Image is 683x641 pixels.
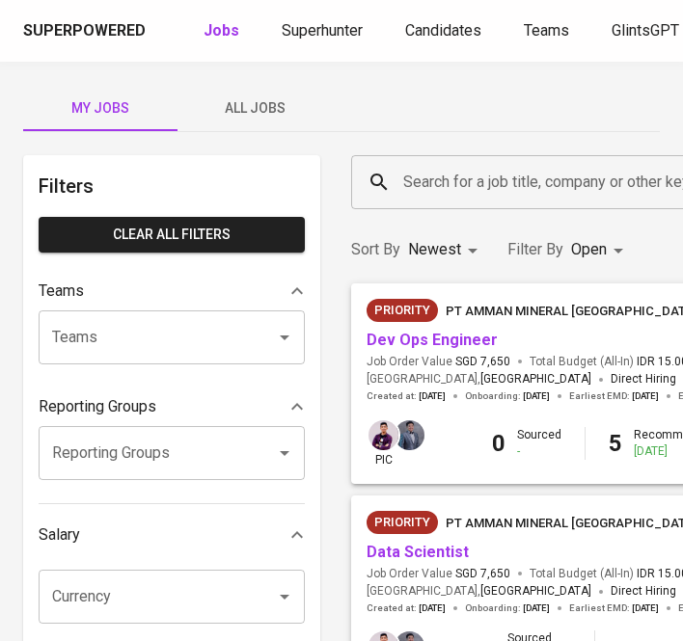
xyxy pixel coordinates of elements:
[23,20,146,42] div: Superpowered
[369,420,398,450] img: erwin@glints.com
[271,583,298,610] button: Open
[39,280,84,303] p: Teams
[351,238,400,261] p: Sort By
[367,370,591,389] span: [GEOGRAPHIC_DATA] ,
[189,96,320,120] span: All Jobs
[507,238,563,261] p: Filter By
[524,21,569,40] span: Teams
[39,217,305,253] button: Clear All filters
[523,389,550,403] span: [DATE]
[612,21,679,40] span: GlintsGPT
[39,387,305,426] div: Reporting Groups
[408,238,461,261] p: Newest
[282,21,363,40] span: Superhunter
[367,354,510,370] span: Job Order Value
[492,430,505,457] b: 0
[611,584,676,598] span: Direct Hiring
[282,19,367,43] a: Superhunter
[54,223,289,247] span: Clear All filters
[571,232,630,268] div: Open
[632,601,659,615] span: [DATE]
[367,301,438,320] span: Priority
[517,427,561,460] div: Sourced
[367,389,446,403] span: Created at :
[408,232,484,268] div: Newest
[405,21,481,40] span: Candidates
[367,582,591,601] span: [GEOGRAPHIC_DATA] ,
[271,440,298,467] button: Open
[569,389,659,403] span: Earliest EMD :
[367,511,438,534] div: New Job received from Demand Team
[367,513,438,532] span: Priority
[367,418,400,468] div: pic
[39,171,305,201] h6: Filters
[632,389,659,403] span: [DATE]
[35,96,166,120] span: My Jobs
[517,443,561,460] div: -
[367,601,446,615] span: Created at :
[367,331,498,349] a: Dev Ops Engineer
[39,395,156,418] p: Reporting Groups
[524,19,573,43] a: Teams
[367,566,510,582] span: Job Order Value
[571,240,607,258] span: Open
[523,601,550,615] span: [DATE]
[569,601,659,615] span: Earliest EMD :
[611,372,676,386] span: Direct Hiring
[39,523,80,547] p: Salary
[419,601,446,615] span: [DATE]
[367,543,469,561] a: Data Scientist
[395,420,424,450] img: jhon@glints.com
[480,370,591,389] span: [GEOGRAPHIC_DATA]
[465,601,550,615] span: Onboarding :
[405,19,485,43] a: Candidates
[609,430,622,457] b: 5
[419,389,446,403] span: [DATE]
[39,272,305,310] div: Teams
[204,21,239,40] b: Jobs
[455,354,510,370] span: SGD 7,650
[367,299,438,322] div: New Job received from Demand Team
[455,566,510,582] span: SGD 7,650
[204,19,243,43] a: Jobs
[480,582,591,601] span: [GEOGRAPHIC_DATA]
[23,20,150,42] a: Superpowered
[465,389,550,403] span: Onboarding :
[39,516,305,554] div: Salary
[271,324,298,351] button: Open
